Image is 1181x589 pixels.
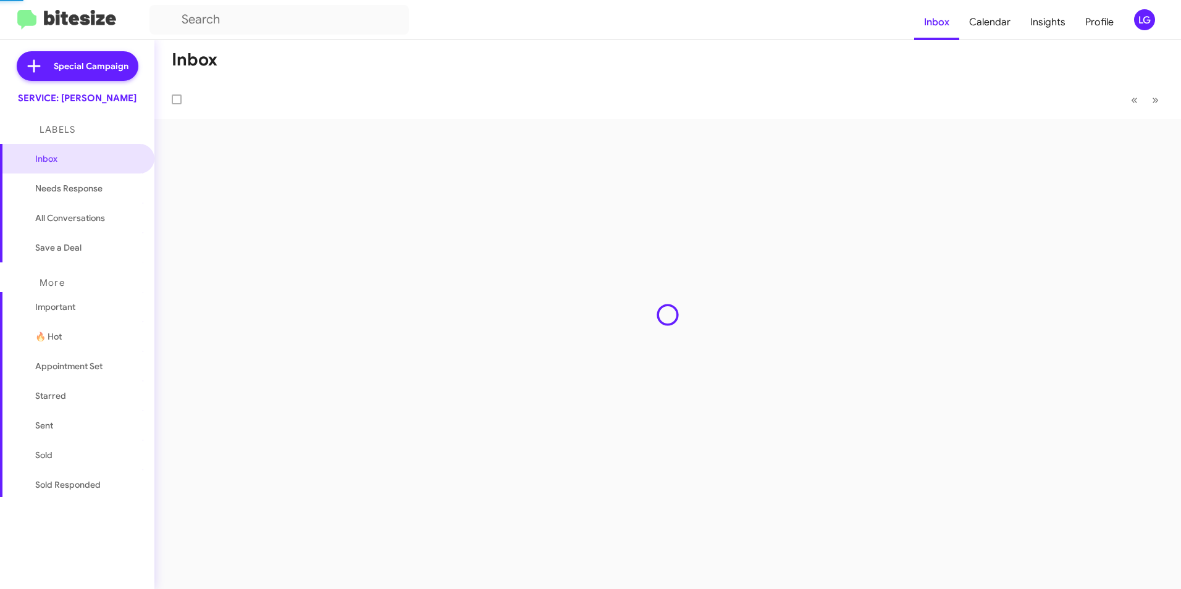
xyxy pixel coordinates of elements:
span: « [1131,92,1138,107]
div: SERVICE: [PERSON_NAME] [18,92,137,104]
span: All Conversations [35,212,105,224]
span: Labels [40,124,75,135]
span: Save a Deal [35,241,82,254]
span: Needs Response [35,182,140,194]
input: Search [149,5,409,35]
button: LG [1124,9,1167,30]
span: Starred [35,390,66,402]
a: Calendar [959,4,1020,40]
span: More [40,277,65,288]
span: Important [35,301,140,313]
span: Sold Responded [35,478,101,491]
nav: Page navigation example [1124,87,1166,112]
button: Next [1145,87,1166,112]
span: 🔥 Hot [35,330,62,343]
button: Previous [1124,87,1145,112]
span: » [1152,92,1159,107]
a: Inbox [914,4,959,40]
span: Special Campaign [54,60,128,72]
span: Inbox [35,152,140,165]
a: Special Campaign [17,51,138,81]
span: Appointment Set [35,360,103,372]
h1: Inbox [172,50,217,70]
a: Insights [1020,4,1075,40]
span: Sold [35,449,53,461]
div: LG [1134,9,1155,30]
a: Profile [1075,4,1124,40]
span: Sent [35,419,53,432]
